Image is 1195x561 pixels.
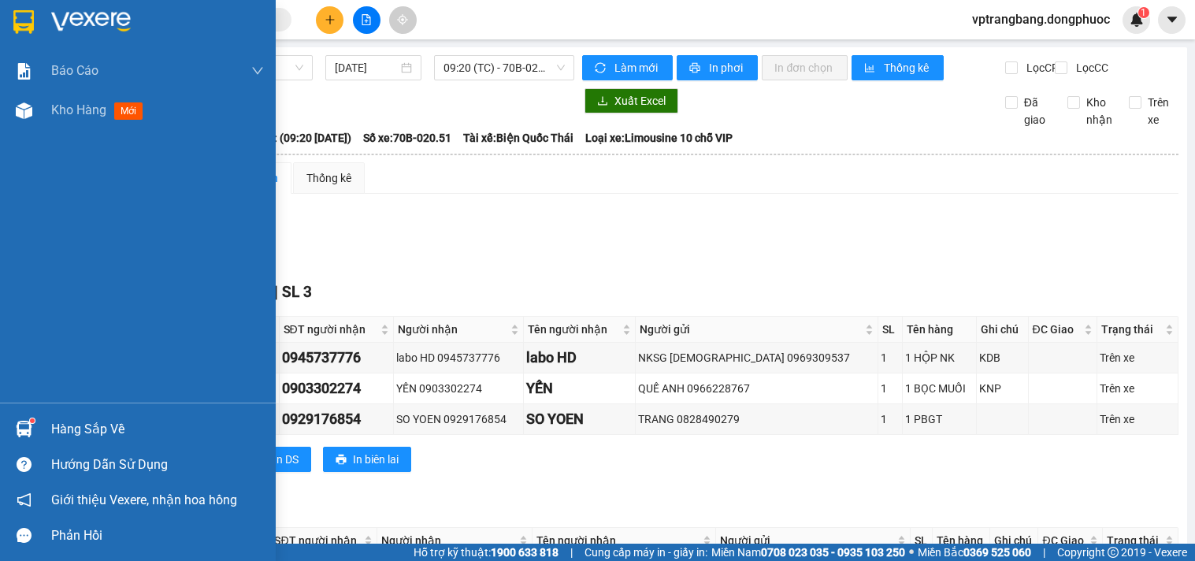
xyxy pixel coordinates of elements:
[353,451,399,468] span: In biên lai
[979,380,1026,397] div: KNP
[1020,59,1061,76] span: Lọc CR
[282,408,392,430] div: 0929176854
[353,6,380,34] button: file-add
[881,411,899,428] div: 1
[597,95,608,108] span: download
[990,528,1039,554] th: Ghi chú
[524,373,636,404] td: YẾN
[1158,6,1186,34] button: caret-down
[51,453,264,477] div: Hướng dẫn sử dụng
[363,129,451,147] span: Số xe: 70B-020.51
[251,65,264,77] span: down
[524,404,636,435] td: SO YOEN
[361,14,372,25] span: file-add
[1100,380,1175,397] div: Trên xe
[463,129,573,147] span: Tài xế: Biện Quốc Thái
[16,102,32,119] img: warehouse-icon
[1108,547,1119,558] span: copyright
[711,544,905,561] span: Miền Nam
[17,457,32,472] span: question-circle
[51,418,264,441] div: Hàng sắp về
[114,102,143,120] span: mới
[918,544,1031,561] span: Miền Bắc
[1141,94,1179,128] span: Trên xe
[536,532,700,549] span: Tên người nhận
[306,169,351,187] div: Thống kê
[526,347,633,369] div: labo HD
[582,55,673,80] button: syncLàm mới
[638,380,876,397] div: QUẾ ANH 0966228767
[316,6,343,34] button: plus
[1033,321,1081,338] span: ĐC Giao
[17,528,32,543] span: message
[526,377,633,399] div: YẾN
[585,129,733,147] span: Loại xe: Limousine 10 chỗ VIP
[17,492,32,507] span: notification
[677,55,758,80] button: printerIn phơi
[1070,59,1111,76] span: Lọc CC
[638,349,876,366] div: NKSG [DEMOGRAPHIC_DATA] 0969309537
[1165,13,1179,27] span: caret-down
[491,546,559,559] strong: 1900 633 818
[905,380,974,397] div: 1 BỌC MUỐI
[274,532,361,549] span: SĐT người nhận
[282,283,312,301] span: SL 3
[1100,349,1175,366] div: Trên xe
[51,490,237,510] span: Giới thiệu Vexere, nhận hoa hồng
[16,63,32,80] img: solution-icon
[864,62,878,75] span: bar-chart
[709,59,745,76] span: In phơi
[13,10,34,34] img: logo-vxr
[282,347,392,369] div: 0945737776
[51,102,106,117] span: Kho hàng
[414,544,559,561] span: Hỗ trợ kỹ thuật:
[881,349,899,366] div: 1
[443,56,565,80] span: 09:20 (TC) - 70B-020.51
[51,524,264,548] div: Phản hồi
[335,59,399,76] input: 13/10/2025
[905,411,974,428] div: 1 PBGT
[389,6,417,34] button: aim
[396,380,520,397] div: YẾN 0903302274
[1107,532,1162,549] span: Trạng thái
[1042,532,1086,549] span: ĐC Giao
[1141,7,1146,18] span: 1
[640,321,863,338] span: Người gửi
[911,528,933,554] th: SL
[396,349,520,366] div: labo HD 0945737776
[1130,13,1144,27] img: icon-new-feature
[959,9,1123,29] span: vptrangbang.dongphuoc
[884,59,931,76] span: Thống kê
[689,62,703,75] span: printer
[16,421,32,437] img: warehouse-icon
[761,546,905,559] strong: 0708 023 035 - 0935 103 250
[1043,544,1045,561] span: |
[325,14,336,25] span: plus
[236,129,351,147] span: Chuyến: (09:20 [DATE])
[243,447,311,472] button: printerIn DS
[1138,7,1149,18] sup: 1
[905,349,974,366] div: 1 HỘP NK
[979,349,1026,366] div: KDB
[570,544,573,561] span: |
[903,317,977,343] th: Tên hàng
[614,92,666,110] span: Xuất Excel
[1100,411,1175,428] div: Trên xe
[282,377,392,399] div: 0903302274
[585,544,707,561] span: Cung cấp máy in - giấy in:
[614,59,660,76] span: Làm mới
[762,55,848,80] button: In đơn chọn
[526,408,633,430] div: SO YOEN
[397,14,408,25] span: aim
[909,549,914,555] span: ⚪️
[524,343,636,373] td: labo HD
[381,532,515,549] span: Người nhận
[280,343,395,373] td: 0945737776
[51,61,98,80] span: Báo cáo
[528,321,619,338] span: Tên người nhận
[396,411,520,428] div: SO YOEN 0929176854
[1101,321,1162,338] span: Trạng thái
[284,321,378,338] span: SĐT người nhận
[280,373,395,404] td: 0903302274
[881,380,899,397] div: 1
